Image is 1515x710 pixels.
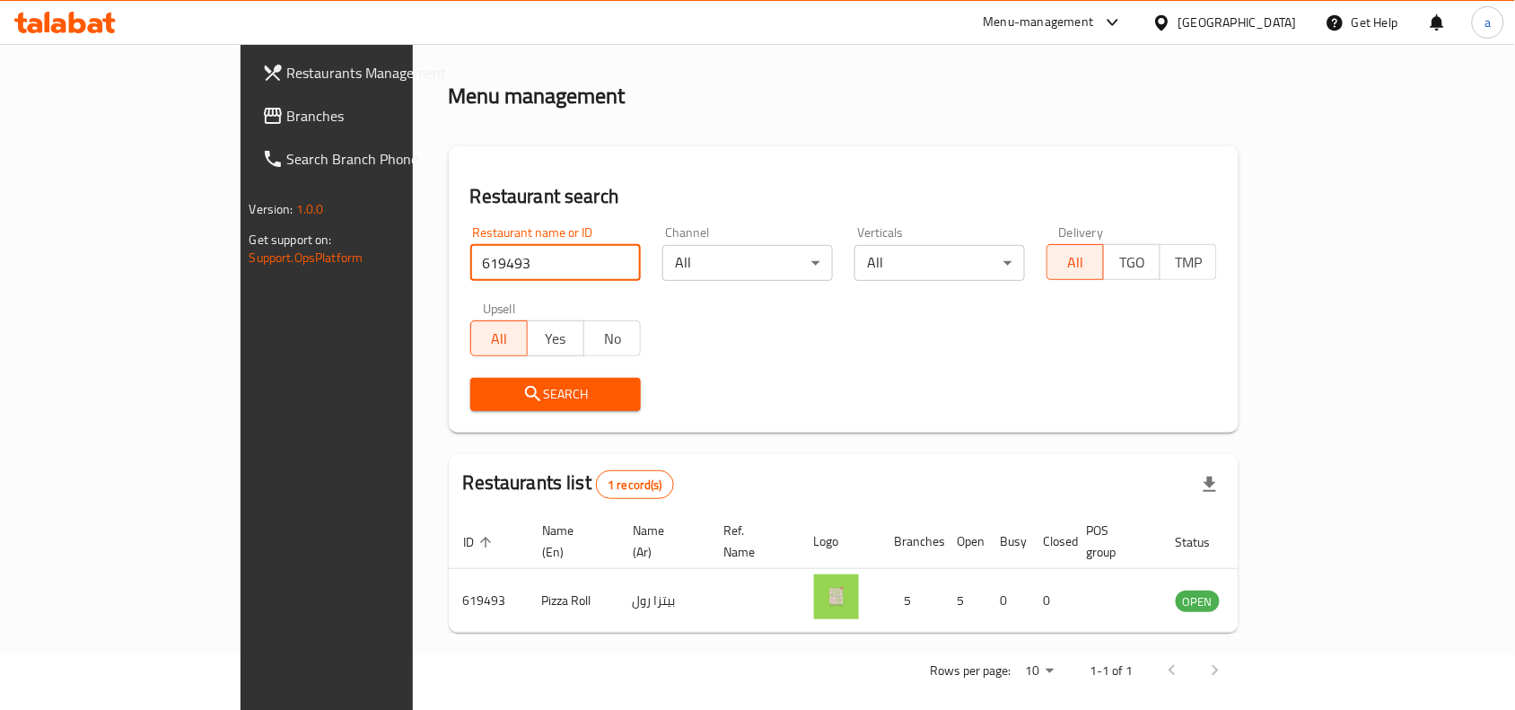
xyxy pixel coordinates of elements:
label: Delivery [1059,226,1104,239]
label: Upsell [483,302,516,315]
th: Logo [800,514,880,569]
span: All [1055,250,1097,276]
div: All [854,245,1025,281]
td: 5 [880,569,943,633]
div: Rows per page: [1018,658,1061,685]
h2: Restaurants list [463,469,674,499]
h2: Restaurant search [470,183,1218,210]
td: بيتزا رول [618,569,709,633]
button: Yes [527,320,584,356]
button: All [470,320,528,356]
th: Branches [880,514,943,569]
button: All [1046,244,1104,280]
button: TGO [1103,244,1160,280]
span: a [1484,13,1491,32]
th: Closed [1029,514,1073,569]
span: No [591,326,634,352]
img: Pizza Roll [814,574,859,619]
span: POS group [1087,520,1140,563]
a: Support.OpsPlatform [250,246,363,269]
span: All [478,326,521,352]
td: 5 [943,569,986,633]
span: Ref. Name [723,520,778,563]
span: ID [463,531,497,553]
td: 0 [986,569,1029,633]
th: Open [943,514,986,569]
span: Branches [287,105,479,127]
td: 0 [1029,569,1073,633]
td: Pizza Roll [528,569,618,633]
a: Search Branch Phone [248,137,494,180]
span: Get support on: [250,228,332,251]
a: Branches [248,94,494,137]
div: Export file [1188,463,1231,506]
span: Yes [535,326,577,352]
button: TMP [1160,244,1217,280]
span: Status [1176,531,1234,553]
h2: Menu management [449,82,626,110]
span: TMP [1168,250,1210,276]
span: Search Branch Phone [287,148,479,170]
table: enhanced table [449,514,1318,633]
div: OPEN [1176,591,1220,612]
input: Search for restaurant name or ID.. [470,245,641,281]
p: 1-1 of 1 [1090,660,1133,682]
span: 1.0.0 [296,197,324,221]
span: Menu management [527,24,646,46]
span: Name (Ar) [633,520,687,563]
th: Busy [986,514,1029,569]
div: All [662,245,833,281]
div: [GEOGRAPHIC_DATA] [1178,13,1297,32]
button: No [583,320,641,356]
span: Restaurants Management [287,62,479,83]
button: Search [470,378,641,411]
span: OPEN [1176,592,1220,612]
span: Search [485,383,626,406]
li: / [513,24,520,46]
span: Name (En) [542,520,597,563]
a: Restaurants Management [248,51,494,94]
span: Version: [250,197,293,221]
div: Menu-management [984,12,1094,33]
p: Rows per page: [930,660,1011,682]
div: Total records count [596,470,674,499]
span: TGO [1111,250,1153,276]
span: 1 record(s) [597,477,673,494]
